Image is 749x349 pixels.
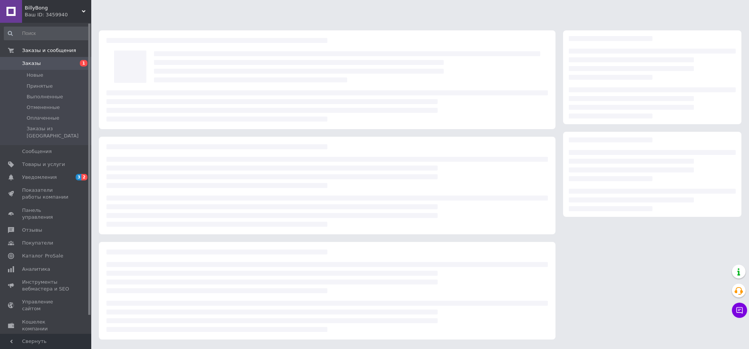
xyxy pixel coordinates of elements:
[22,207,70,221] span: Панель управления
[27,93,63,100] span: Выполненные
[25,5,82,11] span: BillyBong
[732,303,747,318] button: Чат с покупателем
[22,253,63,259] span: Каталог ProSale
[22,266,50,273] span: Аналитика
[22,319,70,332] span: Кошелек компании
[76,174,82,180] span: 3
[27,83,53,90] span: Принятые
[22,240,53,246] span: Покупатели
[25,11,91,18] div: Ваш ID: 3459940
[22,174,57,181] span: Уведомления
[81,174,87,180] span: 2
[4,27,89,40] input: Поиск
[22,298,70,312] span: Управление сайтом
[22,161,65,168] span: Товары и услуги
[22,227,42,234] span: Отзывы
[27,115,59,122] span: Оплаченные
[22,60,41,67] span: Заказы
[22,279,70,292] span: Инструменты вебмастера и SEO
[22,148,52,155] span: Сообщения
[22,187,70,201] span: Показатели работы компании
[27,125,89,139] span: Заказы из [GEOGRAPHIC_DATA]
[80,60,87,66] span: 1
[27,104,60,111] span: Отмененные
[27,72,43,79] span: Новые
[22,47,76,54] span: Заказы и сообщения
